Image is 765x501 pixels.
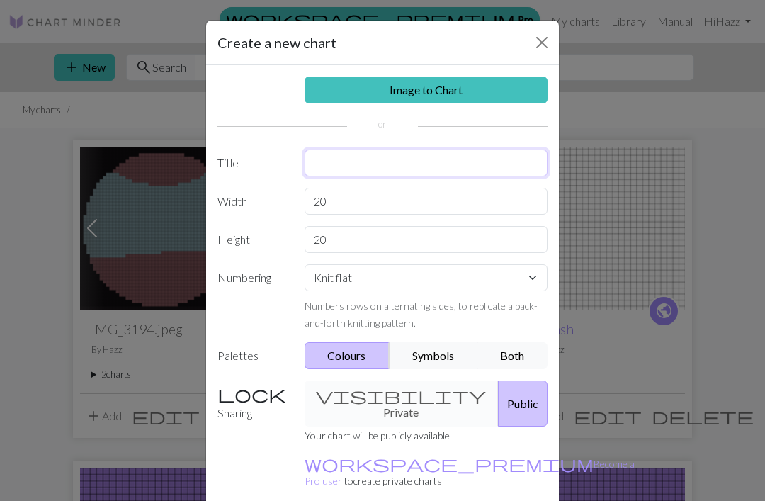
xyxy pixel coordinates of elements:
small: to create private charts [305,458,635,487]
label: Title [209,150,296,176]
a: Become a Pro user [305,458,635,487]
label: Width [209,188,296,215]
label: Sharing [209,381,296,427]
label: Height [209,226,296,253]
button: Close [531,31,553,54]
small: Your chart will be publicly available [305,429,450,441]
button: Public [498,381,548,427]
small: Numbers rows on alternating sides, to replicate a back-and-forth knitting pattern. [305,300,538,329]
h5: Create a new chart [217,32,336,53]
button: Colours [305,342,390,369]
span: workspace_premium [305,454,594,473]
label: Palettes [209,342,296,369]
button: Symbols [389,342,478,369]
button: Both [477,342,548,369]
label: Numbering [209,264,296,331]
a: Image to Chart [305,77,548,103]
